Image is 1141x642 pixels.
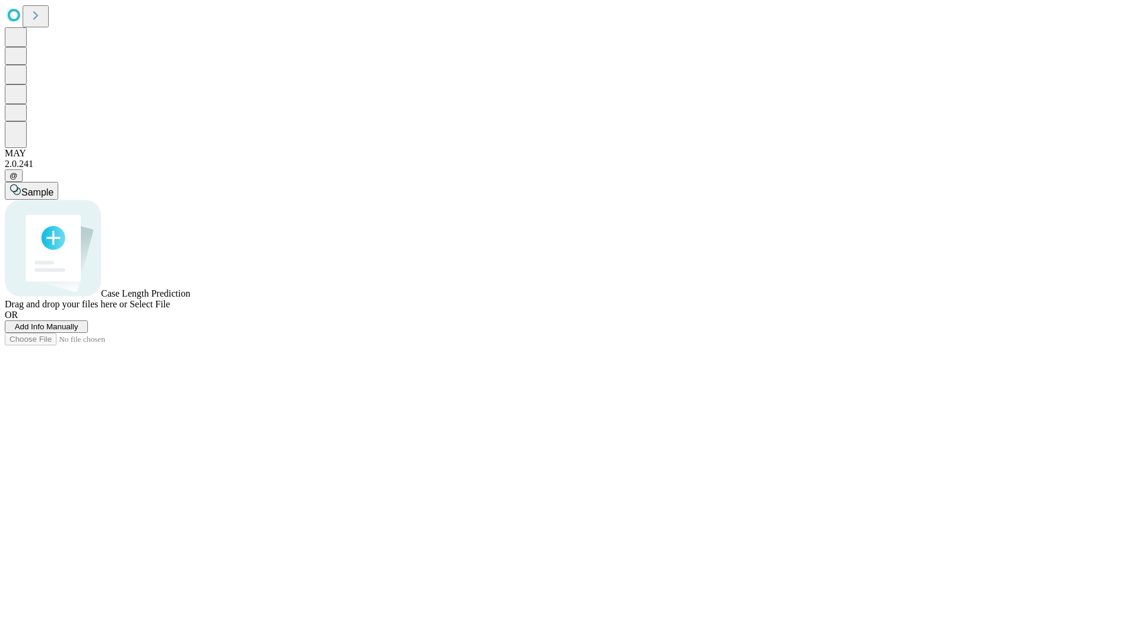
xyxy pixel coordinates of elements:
span: @ [10,171,18,180]
span: Sample [21,187,53,197]
button: @ [5,169,23,182]
span: Select File [130,299,170,309]
span: Case Length Prediction [101,288,190,298]
button: Sample [5,182,58,200]
span: OR [5,310,18,320]
button: Add Info Manually [5,320,88,333]
div: MAY [5,148,1136,159]
span: Add Info Manually [15,322,78,331]
span: Drag and drop your files here or [5,299,127,309]
div: 2.0.241 [5,159,1136,169]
